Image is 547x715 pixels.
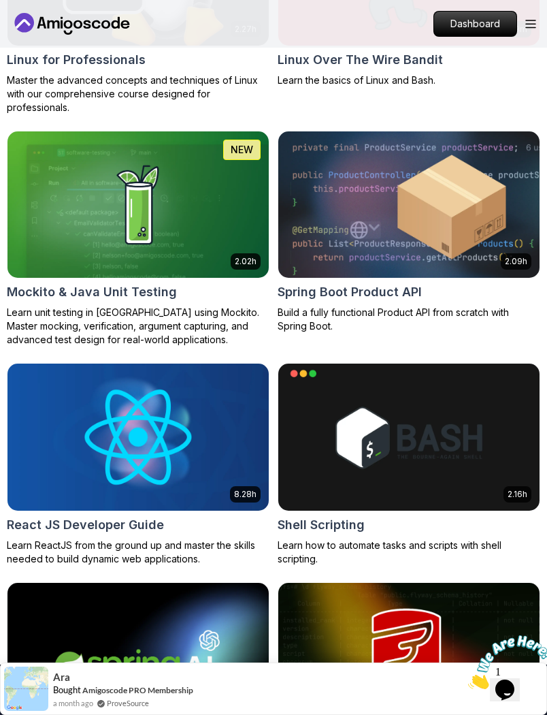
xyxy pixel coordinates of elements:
a: React JS Developer Guide card8.28hReact JS Developer GuideLearn ReactJS from the ground up and ma... [7,363,269,565]
img: Chat attention grabber [5,5,90,59]
p: Learn how to automate tasks and scripts with shell scripting. [278,539,540,566]
p: Learn ReactJS from the ground up and master the skills needed to build dynamic web applications. [7,539,269,566]
a: Amigoscode PRO Membership [82,685,193,695]
p: 2.09h [505,256,527,267]
h2: Linux Over The Wire Bandit [278,50,443,69]
p: Build a fully functional Product API from scratch with Spring Boot. [278,306,540,333]
p: 2.02h [235,256,256,267]
p: Learn unit testing in [GEOGRAPHIC_DATA] using Mockito. Master mocking, verification, argument cap... [7,306,269,347]
a: Spring Boot Product API card2.09hSpring Boot Product APIBuild a fully functional Product API from... [278,131,540,333]
span: Ara [53,671,70,683]
button: Open Menu [525,20,536,29]
a: ProveSource [107,697,149,709]
a: Dashboard [433,11,517,37]
h2: Shell Scripting [278,515,365,535]
h2: Linux for Professionals [7,50,146,69]
span: Bought [53,684,81,695]
img: Mockito & Java Unit Testing card [7,131,269,278]
p: Master the advanced concepts and techniques of Linux with our comprehensive course designed for p... [7,74,269,114]
img: provesource social proof notification image [4,667,48,711]
a: Mockito & Java Unit Testing card2.02hNEWMockito & Java Unit TestingLearn unit testing in [GEOGRAP... [7,131,269,347]
h2: Mockito & Java Unit Testing [7,283,177,302]
span: a month ago [53,697,93,709]
img: React JS Developer Guide card [7,364,269,510]
p: 8.28h [234,489,256,500]
h2: Spring Boot Product API [278,283,422,302]
iframe: chat widget [463,630,547,695]
p: 2.16h [508,489,527,500]
p: Dashboard [434,12,516,36]
h2: React JS Developer Guide [7,515,164,535]
span: 1 [5,5,11,17]
a: Shell Scripting card2.16hShell ScriptingLearn how to automate tasks and scripts with shell script... [278,363,540,565]
p: Learn the basics of Linux and Bash. [278,74,540,87]
img: Spring Boot Product API card [271,128,546,282]
p: NEW [231,143,253,157]
img: Shell Scripting card [278,364,540,510]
